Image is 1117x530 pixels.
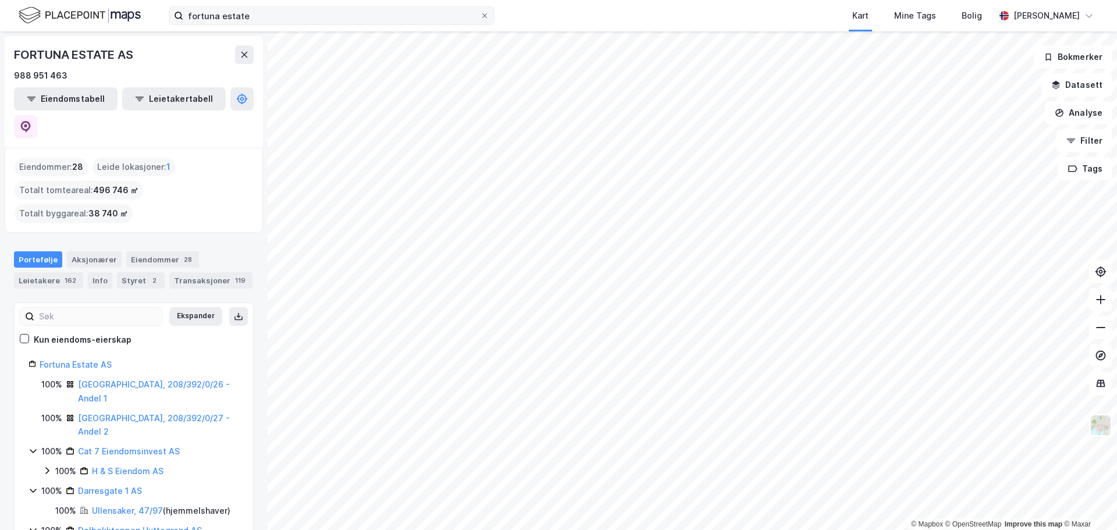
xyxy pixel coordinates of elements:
[1005,520,1062,528] a: Improve this map
[41,411,62,425] div: 100%
[1058,157,1112,180] button: Tags
[182,254,194,265] div: 28
[1090,414,1112,436] img: Z
[78,413,230,437] a: [GEOGRAPHIC_DATA], 208/392/0/27 - Andel 2
[962,9,982,23] div: Bolig
[233,275,248,286] div: 119
[14,69,67,83] div: 988 951 463
[55,464,76,478] div: 100%
[92,506,163,515] a: Ullensaker, 47/97
[1034,45,1112,69] button: Bokmerker
[14,251,62,268] div: Portefølje
[41,444,62,458] div: 100%
[1045,101,1112,125] button: Analyse
[19,5,141,26] img: logo.f888ab2527a4732fd821a326f86c7f29.svg
[166,160,170,174] span: 1
[34,333,131,347] div: Kun eiendoms-eierskap
[72,160,83,174] span: 28
[92,466,163,476] a: H & S Eiendom AS
[93,158,175,176] div: Leide lokasjoner :
[945,520,1002,528] a: OpenStreetMap
[852,9,869,23] div: Kart
[126,251,199,268] div: Eiendommer
[78,446,180,456] a: Cat 7 Eiendomsinvest AS
[183,7,480,24] input: Søk på adresse, matrikkel, gårdeiere, leietakere eller personer
[15,158,88,176] div: Eiendommer :
[62,275,79,286] div: 162
[169,307,222,326] button: Ekspander
[1059,474,1117,530] div: Kontrollprogram for chat
[88,272,112,289] div: Info
[93,183,138,197] span: 496 746 ㎡
[15,204,133,223] div: Totalt byggareal :
[15,181,143,200] div: Totalt tomteareal :
[14,272,83,289] div: Leietakere
[122,87,226,111] button: Leietakertabell
[169,272,252,289] div: Transaksjoner
[1041,73,1112,97] button: Datasett
[1056,129,1112,152] button: Filter
[14,87,118,111] button: Eiendomstabell
[40,360,112,369] a: Fortuna Estate AS
[14,45,136,64] div: FORTUNA ESTATE AS
[67,251,122,268] div: Aksjonærer
[148,275,160,286] div: 2
[41,378,62,392] div: 100%
[894,9,936,23] div: Mine Tags
[34,308,162,325] input: Søk
[78,379,230,403] a: [GEOGRAPHIC_DATA], 208/392/0/26 - Andel 1
[117,272,165,289] div: Styret
[1059,474,1117,530] iframe: Chat Widget
[88,207,128,220] span: 38 740 ㎡
[55,504,76,518] div: 100%
[92,504,230,518] div: ( hjemmelshaver )
[1013,9,1080,23] div: [PERSON_NAME]
[78,486,142,496] a: Darresgate 1 AS
[41,484,62,498] div: 100%
[911,520,943,528] a: Mapbox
